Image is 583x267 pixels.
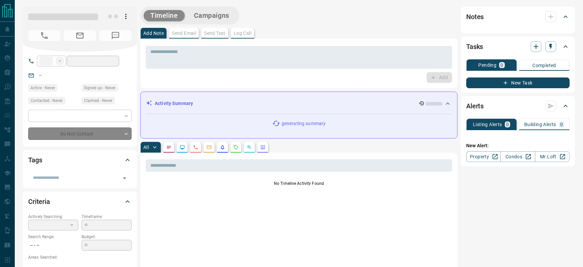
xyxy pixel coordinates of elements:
[31,85,55,91] span: Active - Never
[247,145,252,150] svg: Opportunities
[82,214,132,220] p: Timeframe:
[155,100,193,107] p: Activity Summary
[28,254,132,260] p: Areas Searched:
[84,85,115,91] span: Signed up - Never
[282,120,326,127] p: generating summary
[524,122,556,127] p: Building Alerts
[466,39,570,55] div: Tasks
[64,30,96,41] span: No Email
[466,77,570,88] button: New Task
[466,101,484,111] h2: Alerts
[220,145,225,150] svg: Listing Alerts
[260,145,265,150] svg: Agent Actions
[84,97,112,104] span: Claimed - Never
[466,11,484,22] h2: Notes
[28,155,42,165] h2: Tags
[28,127,132,140] div: Do Not Contact
[39,72,42,78] a: --
[206,145,212,150] svg: Emails
[193,145,198,150] svg: Calls
[532,63,556,68] p: Completed
[166,145,172,150] svg: Notes
[28,196,50,207] h2: Criteria
[500,151,535,162] a: Condos
[28,214,78,220] p: Actively Searching:
[144,10,185,21] button: Timeline
[466,41,483,52] h2: Tasks
[28,194,132,210] div: Criteria
[31,97,63,104] span: Contacted - Never
[146,180,452,186] p: No Timeline Activity Found
[28,30,60,41] span: No Number
[143,145,149,150] p: All
[478,63,496,67] p: Pending
[120,173,129,183] button: Open
[187,10,236,21] button: Campaigns
[466,142,570,149] p: New Alert:
[466,98,570,114] div: Alerts
[28,152,132,168] div: Tags
[473,122,502,127] p: Listing Alerts
[180,145,185,150] svg: Lead Browsing Activity
[146,97,452,110] div: Activity Summary
[143,31,164,36] p: Add Note
[99,30,132,41] span: No Number
[233,145,239,150] svg: Requests
[466,9,570,25] div: Notes
[28,240,78,251] p: -- - --
[82,234,132,240] p: Budget:
[466,151,501,162] a: Property
[506,122,509,127] p: 0
[28,234,78,240] p: Search Range:
[535,151,570,162] a: Mr.Loft
[560,122,563,127] p: 0
[500,63,503,67] p: 0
